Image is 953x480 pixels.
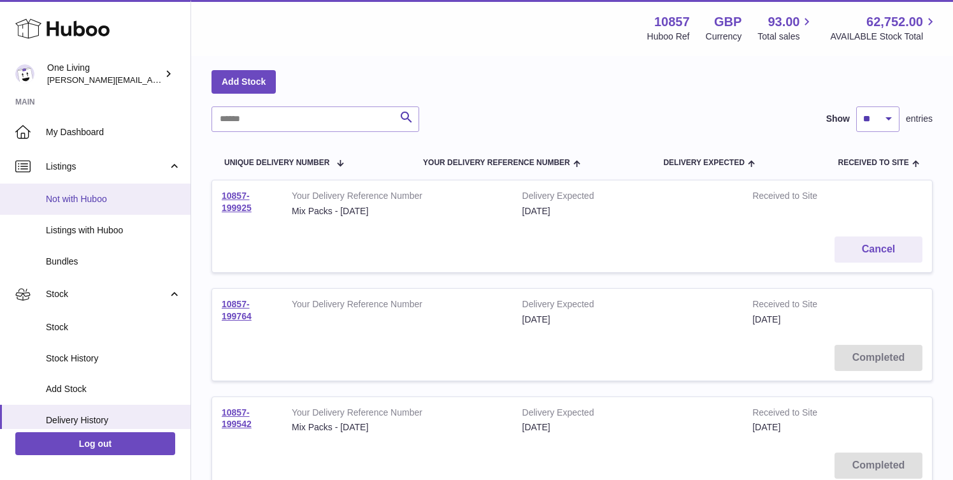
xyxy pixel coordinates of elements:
strong: Received to Site [752,298,863,314]
span: 62,752.00 [866,13,923,31]
strong: Received to Site [752,190,863,205]
img: Jessica@oneliving.com [15,64,34,84]
strong: GBP [714,13,742,31]
span: entries [906,113,933,125]
strong: Your Delivery Reference Number [292,407,503,422]
div: [DATE] [522,314,734,326]
a: 10857-199764 [222,299,252,321]
span: [DATE] [752,422,780,432]
strong: Your Delivery Reference Number [292,190,503,205]
div: Mix Packs - [DATE] [292,205,503,217]
a: 62,752.00 AVAILABLE Stock Total [830,13,938,43]
div: Currency [706,31,742,43]
div: One Living [47,62,162,86]
span: Received to Site [838,159,909,167]
span: My Dashboard [46,126,181,138]
span: Bundles [46,256,181,268]
div: [DATE] [522,421,734,433]
strong: Delivery Expected [522,190,734,205]
button: Cancel [835,236,922,263]
strong: Received to Site [752,407,863,422]
a: 10857-199925 [222,191,252,213]
a: 93.00 Total sales [757,13,814,43]
span: Listings [46,161,168,173]
span: Listings with Huboo [46,224,181,236]
span: [PERSON_NAME][EMAIL_ADDRESS][DOMAIN_NAME] [47,75,255,85]
a: Add Stock [211,70,276,93]
span: Stock [46,321,181,333]
span: Total sales [757,31,814,43]
strong: Delivery Expected [522,407,734,422]
label: Show [826,113,850,125]
span: Add Stock [46,383,181,395]
span: Unique Delivery Number [224,159,329,167]
a: Log out [15,432,175,455]
span: [DATE] [752,314,780,324]
span: Delivery Expected [663,159,744,167]
span: Stock History [46,353,181,365]
div: Mix Packs - [DATE] [292,421,503,433]
span: 93.00 [768,13,799,31]
a: 10857-199542 [222,407,252,430]
strong: 10857 [654,13,690,31]
span: Not with Huboo [46,193,181,205]
span: AVAILABLE Stock Total [830,31,938,43]
div: Huboo Ref [647,31,690,43]
span: Delivery History [46,414,181,426]
span: Your Delivery Reference Number [423,159,570,167]
strong: Your Delivery Reference Number [292,298,503,314]
div: [DATE] [522,205,734,217]
strong: Delivery Expected [522,298,734,314]
span: Stock [46,288,168,300]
